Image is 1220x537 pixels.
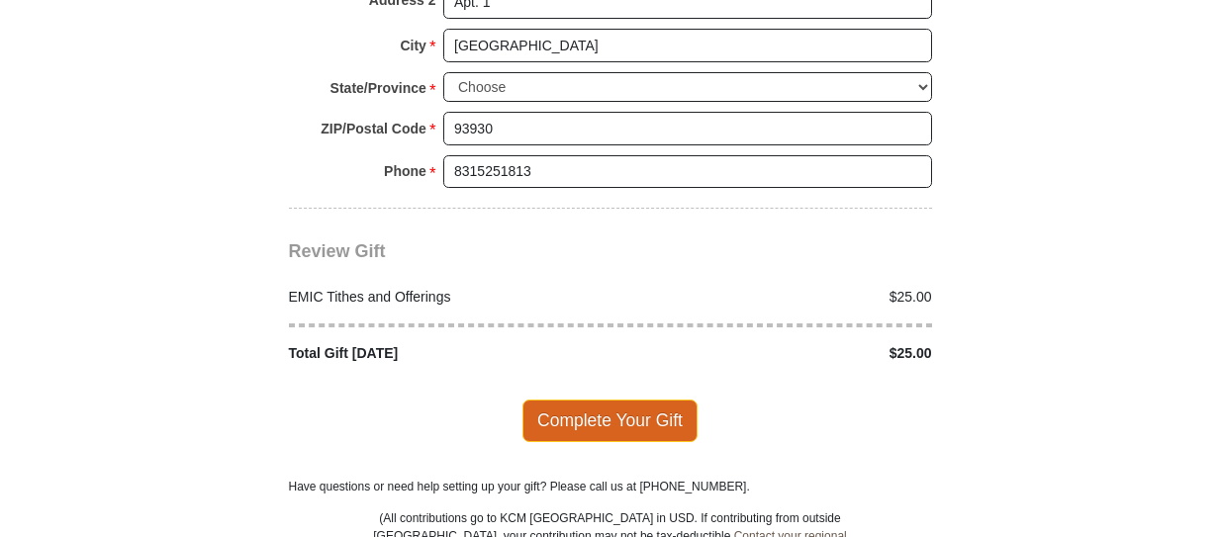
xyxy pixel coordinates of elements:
[278,343,610,364] div: Total Gift [DATE]
[330,74,426,102] strong: State/Province
[610,343,943,364] div: $25.00
[610,287,943,308] div: $25.00
[278,287,610,308] div: EMIC Tithes and Offerings
[289,478,932,495] p: Have questions or need help setting up your gift? Please call us at [PHONE_NUMBER].
[321,115,426,142] strong: ZIP/Postal Code
[522,400,698,441] span: Complete Your Gift
[289,241,386,261] span: Review Gift
[400,32,425,59] strong: City
[384,157,426,185] strong: Phone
